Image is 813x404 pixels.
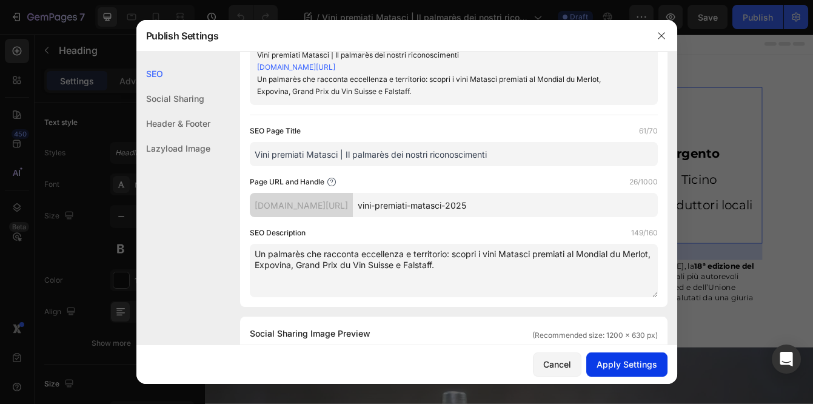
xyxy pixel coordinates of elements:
div: Header & Footer [136,111,210,136]
div: Lazyload Image [136,136,210,161]
strong: Mondial du Merlot 2025: il Merlot brilla a [GEOGRAPHIC_DATA] e [195,73,500,121]
div: Publish Settings [136,20,646,52]
strong: 18ª edizione del Mondial du Merlot & Assemblages [195,272,657,295]
div: Open Intercom Messenger [772,345,801,374]
div: Vini premiati Matasci | Il palmarès dei nostri riconoscimenti [257,49,631,61]
p: [DATE] [62,117,134,161]
span: Il Merlot si conferma ambasciatore d’eccellenza del Ticino vitivinicolo, con importanti riconosci... [195,165,655,244]
span: Il [DATE] e [DATE] si è tenuta a [GEOGRAPHIC_DATA], nel cuore del [PERSON_NAME], la , una delle c... [195,272,657,334]
img: Alt Image [93,64,135,106]
div: SEO [136,61,210,86]
div: Social Sharing [136,86,210,111]
label: 26/1000 [629,176,658,188]
div: Heading [209,47,243,58]
strong: 33 esperti provenienti da 11 nazioni [321,323,480,334]
div: [DOMAIN_NAME][URL] [250,193,353,217]
div: Un palmarès che racconta eccellenza e territorio: scopri i vini Matasci premiati al Mondial du Me... [257,73,631,98]
label: SEO Page Title [250,125,301,137]
strong: Matasci conquista due medaglie d’Oro e una d’Argento [195,134,616,152]
input: Title [250,142,658,166]
button: Apply Settings [586,352,667,377]
div: Apply Settings [597,358,657,371]
label: 61/70 [639,125,658,137]
button: Cancel [533,352,581,377]
strong: 425 vini da 13 Paesi [467,310,555,321]
div: Cancel [543,358,571,371]
label: Page URL and Handle [250,176,324,188]
label: 149/160 [631,227,658,239]
a: [DOMAIN_NAME][URL] [257,62,335,72]
label: SEO Description [250,227,306,239]
strong: [PERSON_NAME] [67,118,134,144]
span: (Recommended size: 1200 x 630 px) [532,330,658,341]
input: Handle [353,193,658,217]
span: Social Sharing Image Preview [250,326,370,341]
